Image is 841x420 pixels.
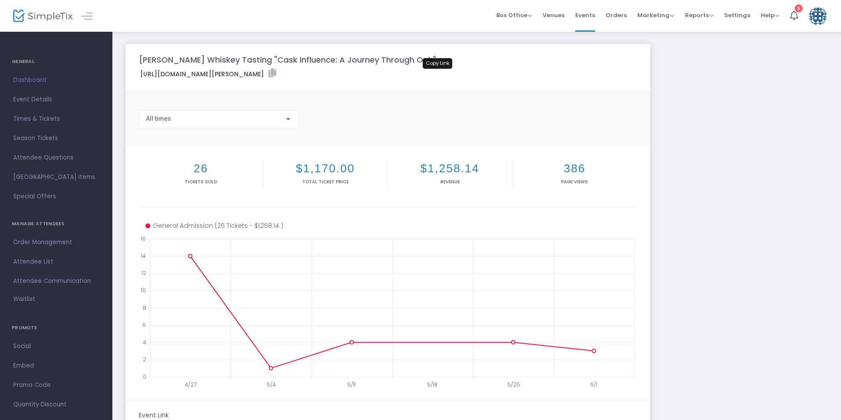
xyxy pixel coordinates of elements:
h4: MANAGE ATTENDEES [12,215,100,233]
text: 12 [141,269,146,277]
span: Waitlist [13,295,35,304]
text: 4 [143,338,146,346]
text: 5/4 [267,381,276,388]
text: 5/11 [347,381,356,388]
span: Attendee List [13,256,99,268]
span: Order Management [13,237,99,248]
div: Copy Link [423,58,452,69]
span: [GEOGRAPHIC_DATA] Items [13,171,99,183]
text: 14 [141,252,146,260]
h2: 386 [514,162,635,175]
span: Quantity Discount [13,399,99,410]
label: [URL][DOMAIN_NAME][PERSON_NAME] [140,69,276,79]
text: 10 [141,286,146,294]
h4: PROMOTE [12,319,100,337]
span: Marketing [637,11,674,19]
span: Promo Code [13,379,99,391]
span: Season Tickets [13,133,99,144]
span: All times [146,115,171,122]
span: Venues [543,4,565,26]
span: Special Offers [13,191,99,202]
h2: 26 [141,162,261,175]
m-panel-subtitle: Event Link [139,411,169,420]
h2: $1,170.00 [265,162,385,175]
p: Tickets sold [141,178,261,185]
h4: GENERAL [12,53,100,71]
text: 6/1 [590,381,597,388]
span: Reports [685,11,714,19]
div: 5 [795,4,803,12]
span: Social [13,341,99,352]
text: 8 [143,304,146,311]
text: 0 [143,373,146,380]
text: 5/25 [507,381,520,388]
p: Total Ticket Price [265,178,385,185]
span: Dashboard [13,74,99,86]
p: Revenue [390,178,510,185]
span: Orders [606,4,627,26]
span: Events [575,4,595,26]
span: Attendee Questions [13,152,99,164]
text: 6 [142,321,146,328]
span: Attendee Communication [13,275,99,287]
text: 16 [141,235,146,242]
text: 4/27 [185,381,197,388]
m-panel-title: [PERSON_NAME] Whiskey Tasting "Cask Influence: A Journey Through Oak" [139,54,436,66]
text: 5/18 [427,381,438,388]
text: 2 [143,355,146,363]
span: Event Details [13,94,99,105]
span: Embed [13,360,99,372]
span: Box Office [496,11,532,19]
span: Times & Tickets [13,113,99,125]
span: Settings [724,4,750,26]
span: Help [761,11,779,19]
p: Page Views [514,178,635,185]
h2: $1,258.14 [390,162,510,175]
